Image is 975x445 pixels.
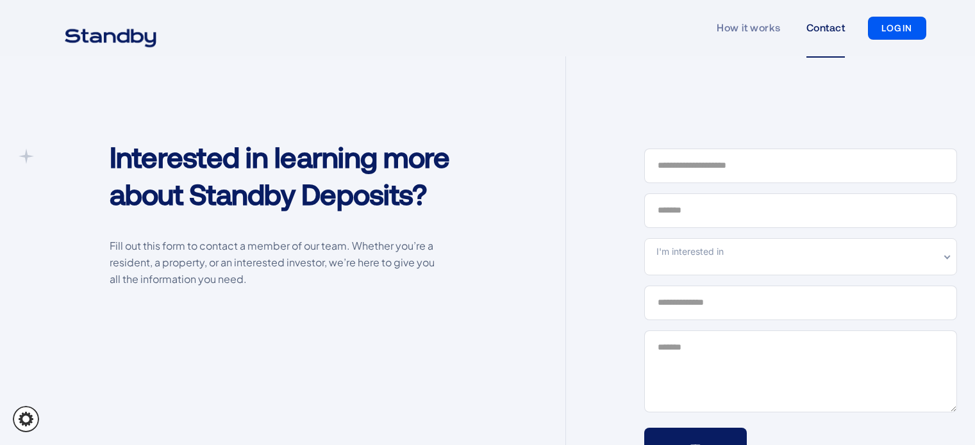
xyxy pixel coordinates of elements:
p: Fill out this form to contact a member of our team. Whether you’re a resident, a property, or an ... [110,238,445,287]
a: LOGIN [868,17,926,40]
span: I'm interested in [656,246,724,257]
a: home [49,20,172,36]
a: Cookie settings [13,406,39,432]
h1: Interested in learning more about Standby Deposits? [110,138,475,212]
